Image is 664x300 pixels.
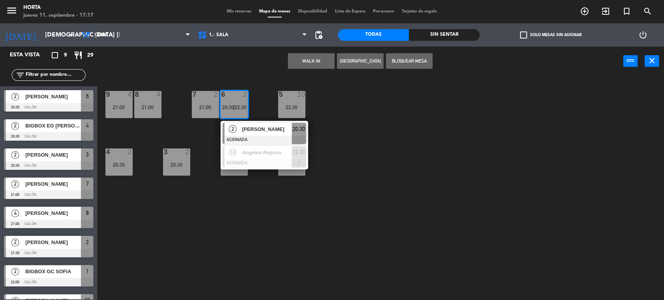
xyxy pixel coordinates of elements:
[23,4,93,12] div: Horta
[243,91,247,98] div: 2
[185,148,190,155] div: 2
[11,93,19,101] span: 2
[16,70,25,80] i: filter_list
[50,51,60,60] i: crop_square
[74,51,83,60] i: restaurant
[11,239,19,246] span: 2
[338,29,409,41] div: Todas
[6,5,18,19] button: menu
[221,91,222,98] div: 6
[314,30,323,40] span: pending_actions
[106,148,107,155] div: 4
[331,9,369,14] span: Lista de Espera
[11,209,19,217] span: 4
[86,208,89,218] span: 8
[229,148,237,156] span: 10
[25,71,85,79] input: Filtrar por nombre...
[11,268,19,276] span: 2
[229,125,237,133] span: 2
[23,12,93,19] div: jueves 11. septiembre - 17:17
[242,125,292,133] span: [PERSON_NAME]
[520,31,527,38] span: check_box_outline_blank
[25,122,81,130] span: BIGBOX EG [PERSON_NAME]
[6,5,18,16] i: menu
[520,31,581,38] label: Solo mesas sin asignar
[25,238,81,246] span: [PERSON_NAME]
[233,104,235,110] span: |
[297,91,305,98] div: 10
[86,121,89,130] span: 4
[11,151,19,159] span: 2
[601,7,610,16] i: exit_to_app
[25,151,81,159] span: [PERSON_NAME]
[67,30,76,40] i: arrow_drop_down
[105,105,133,110] div: 21:00
[638,30,647,40] i: power_settings_new
[156,91,161,98] div: 4
[623,55,638,67] button: power_input
[128,148,132,155] div: 2
[369,9,398,14] span: Pre-acceso
[11,180,19,188] span: 2
[134,105,161,110] div: 21:00
[209,32,228,38] span: 1.- Sala
[86,92,89,101] span: 6
[95,32,108,38] span: Cena
[294,9,331,14] span: Disponibilidad
[580,7,589,16] i: add_circle_outline
[192,105,219,110] div: 21:00
[106,91,107,98] div: 9
[11,122,19,130] span: 2
[288,53,335,69] button: WALK IN
[25,180,81,188] span: [PERSON_NAME]
[235,104,247,110] span: 22:30
[223,9,255,14] span: Mis reservas
[193,91,193,98] div: 7
[86,237,89,247] span: 2
[86,267,89,276] span: 1
[645,55,659,67] button: close
[163,162,190,167] div: 20:30
[25,267,81,276] span: BIGBOX GC SOFIA
[86,179,89,188] span: 7
[214,91,219,98] div: 2
[278,105,305,110] div: 22:30
[293,148,305,157] span: 22:30
[622,7,631,16] i: turned_in_not
[25,209,81,217] span: [PERSON_NAME]
[86,150,89,159] span: 3
[386,53,433,69] button: Bloquear Mesa
[643,7,652,16] i: search
[4,51,56,60] div: Esta vista
[626,56,635,65] i: power_input
[87,51,93,60] span: 29
[25,92,81,101] span: [PERSON_NAME]
[255,9,294,14] span: Mapa de mesas
[128,91,132,98] div: 4
[293,124,305,134] span: 20:30
[409,29,480,41] div: Sin sentar
[222,104,234,110] span: 20:30
[105,162,133,167] div: 20:30
[242,148,292,157] span: Angeles Repicio
[398,9,441,14] span: Tarjetas de regalo
[64,51,67,60] span: 9
[337,53,384,69] button: [GEOGRAPHIC_DATA]
[647,56,657,65] i: close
